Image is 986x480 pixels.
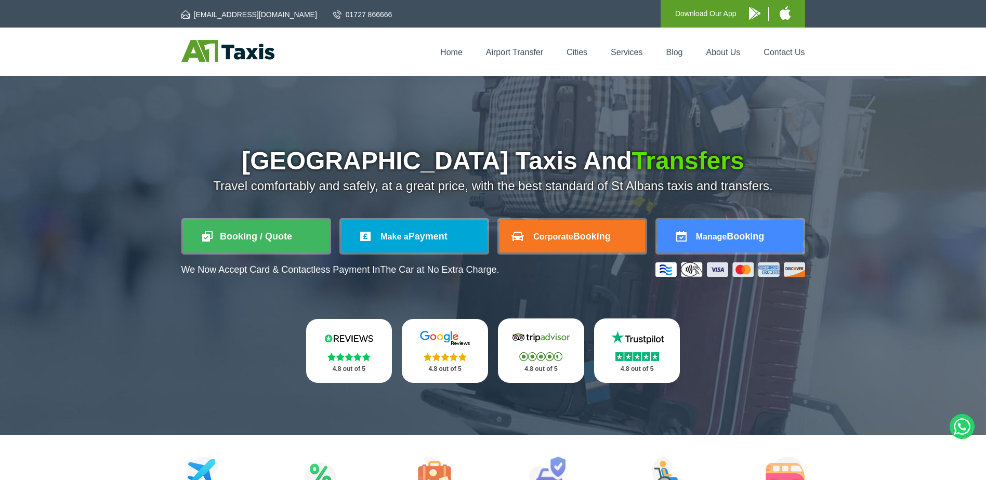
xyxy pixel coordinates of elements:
[380,232,408,241] span: Make a
[499,220,645,252] a: CorporateBooking
[341,220,487,252] a: Make aPayment
[424,353,467,361] img: Stars
[519,352,562,361] img: Stars
[306,319,392,383] a: Reviews.io Stars 4.8 out of 5
[696,232,727,241] span: Manage
[486,48,543,57] a: Airport Transfer
[510,330,572,345] img: Tripadvisor
[606,330,668,345] img: Trustpilot
[658,220,803,252] a: ManageBooking
[606,363,669,376] p: 4.8 out of 5
[509,363,573,376] p: 4.8 out of 5
[181,179,805,193] p: Travel comfortably and safely, at a great price, with the best standard of St Albans taxis and tr...
[440,48,463,57] a: Home
[594,318,680,383] a: Trustpilot Stars 4.8 out of 5
[675,7,737,20] p: Download Our App
[181,9,317,20] a: [EMAIL_ADDRESS][DOMAIN_NAME]
[498,318,584,383] a: Tripadvisor Stars 4.8 out of 5
[533,232,573,241] span: Corporate
[318,330,380,346] img: Reviews.io
[413,363,477,376] p: 4.8 out of 5
[414,330,476,346] img: Google
[402,319,488,383] a: Google Stars 4.8 out of 5
[181,264,499,275] p: We Now Accept Card & Contactless Payment In
[615,352,659,361] img: Stars
[706,48,741,57] a: About Us
[327,353,371,361] img: Stars
[181,40,274,62] img: A1 Taxis St Albans LTD
[780,6,791,20] img: A1 Taxis iPhone App
[655,262,805,277] img: Credit And Debit Cards
[632,147,744,175] span: Transfers
[181,149,805,174] h1: [GEOGRAPHIC_DATA] Taxis And
[567,48,587,57] a: Cities
[749,7,760,20] img: A1 Taxis Android App
[333,9,392,20] a: 01727 866666
[183,220,329,252] a: Booking / Quote
[318,363,381,376] p: 4.8 out of 5
[611,48,642,57] a: Services
[666,48,682,57] a: Blog
[380,264,499,275] span: The Car at No Extra Charge.
[764,48,805,57] a: Contact Us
